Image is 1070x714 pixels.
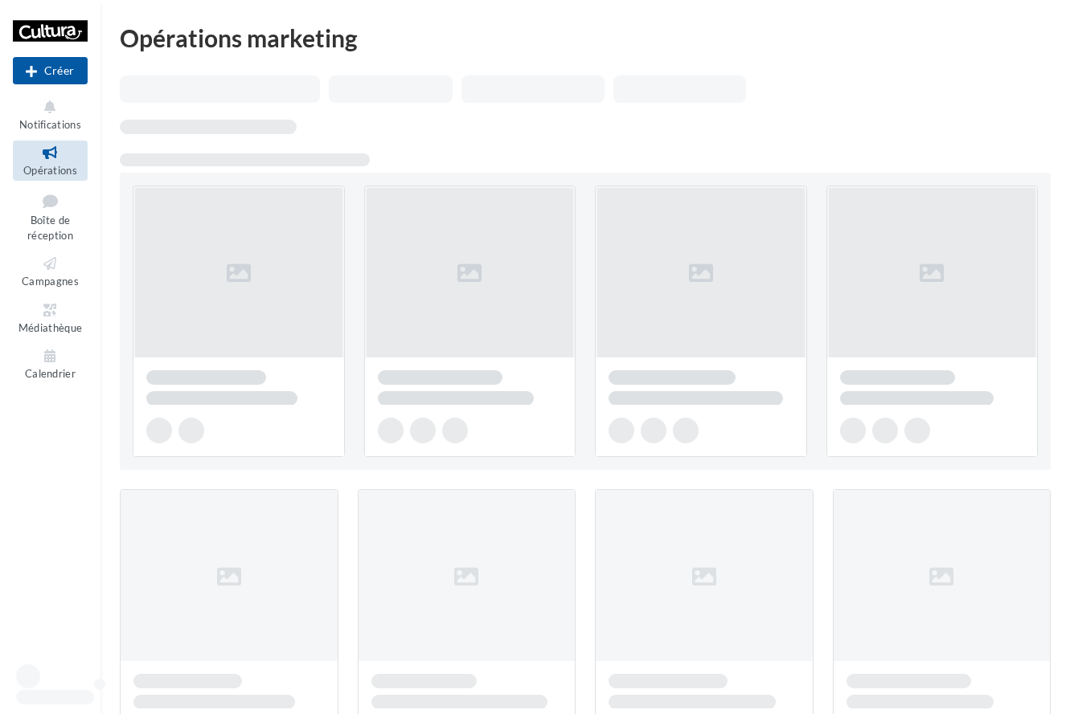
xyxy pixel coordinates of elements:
a: Opérations [13,141,88,180]
button: Notifications [13,95,88,134]
span: Opérations [23,164,77,177]
div: Nouvelle campagne [13,57,88,84]
span: Médiathèque [18,321,83,334]
span: Boîte de réception [27,214,73,242]
span: Calendrier [25,367,76,380]
a: Campagnes [13,251,88,291]
a: Boîte de réception [13,187,88,246]
a: Calendrier [13,344,88,383]
a: Médiathèque [13,298,88,337]
button: Créer [13,57,88,84]
span: Campagnes [22,275,79,288]
span: Notifications [19,118,81,131]
div: Opérations marketing [120,26,1051,50]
